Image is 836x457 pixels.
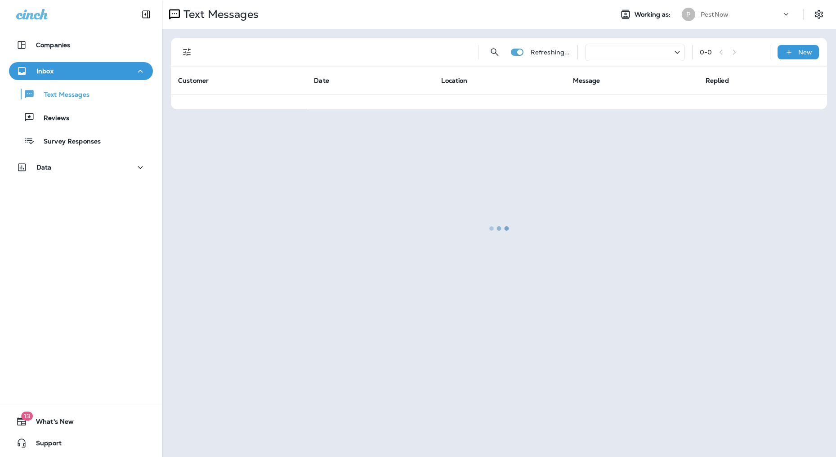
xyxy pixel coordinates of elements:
[9,36,153,54] button: Companies
[9,434,153,452] button: Support
[9,131,153,150] button: Survey Responses
[36,67,54,75] p: Inbox
[9,108,153,127] button: Reviews
[9,85,153,103] button: Text Messages
[27,439,62,450] span: Support
[9,62,153,80] button: Inbox
[9,158,153,176] button: Data
[9,412,153,430] button: 13What's New
[35,138,101,146] p: Survey Responses
[798,49,812,56] p: New
[21,412,33,421] span: 13
[35,91,89,99] p: Text Messages
[27,418,74,429] span: What's New
[134,5,159,23] button: Collapse Sidebar
[36,164,52,171] p: Data
[36,41,70,49] p: Companies
[35,114,69,123] p: Reviews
